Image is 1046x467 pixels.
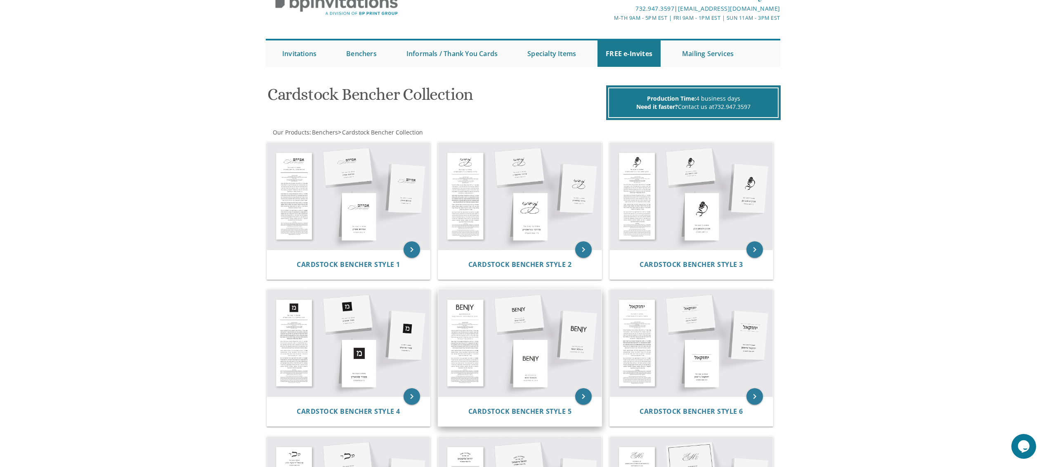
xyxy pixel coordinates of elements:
[468,260,572,269] span: Cardstock Bencher Style 2
[635,5,674,12] a: 732.947.3597
[404,241,420,258] a: keyboard_arrow_right
[575,241,592,258] a: keyboard_arrow_right
[678,5,780,12] a: [EMAIL_ADDRESS][DOMAIN_NAME]
[272,128,309,136] a: Our Products
[267,289,430,396] img: Cardstock Bencher Style 4
[1011,434,1038,459] iframe: chat widget
[746,388,763,405] a: keyboard_arrow_right
[519,40,584,67] a: Specialty Items
[640,407,743,416] span: Cardstock Bencher Style 6
[342,128,423,136] span: Cardstock Bencher Collection
[404,388,420,405] a: keyboard_arrow_right
[438,4,780,14] div: |
[297,261,400,269] a: Cardstock Bencher Style 1
[274,40,325,67] a: Invitations
[398,40,506,67] a: Informals / Thank You Cards
[746,241,763,258] a: keyboard_arrow_right
[610,289,773,396] img: Cardstock Bencher Style 6
[311,128,338,136] a: Benchers
[341,128,423,136] a: Cardstock Bencher Collection
[266,128,523,137] div: :
[438,14,780,22] div: M-Th 9am - 5pm EST | Fri 9am - 1pm EST | Sun 11am - 3pm EST
[597,40,661,67] a: FREE e-Invites
[647,94,696,102] span: Production Time:
[636,103,678,111] span: Need it faster?
[267,142,430,250] img: Cardstock Bencher Style 1
[468,261,572,269] a: Cardstock Bencher Style 2
[640,261,743,269] a: Cardstock Bencher Style 3
[438,289,602,396] img: Cardstock Bencher Style 5
[297,407,400,416] span: Cardstock Bencher Style 4
[468,407,572,416] span: Cardstock Bencher Style 5
[312,128,338,136] span: Benchers
[640,408,743,415] a: Cardstock Bencher Style 6
[674,40,742,67] a: Mailing Services
[267,85,604,110] h1: Cardstock Bencher Collection
[714,103,751,111] a: 732.947.3597
[608,87,779,118] div: 4 business days Contact us at
[438,142,602,250] img: Cardstock Bencher Style 2
[610,142,773,250] img: Cardstock Bencher Style 3
[640,260,743,269] span: Cardstock Bencher Style 3
[297,260,400,269] span: Cardstock Bencher Style 1
[338,40,385,67] a: Benchers
[338,128,423,136] span: >
[468,408,572,415] a: Cardstock Bencher Style 5
[297,408,400,415] a: Cardstock Bencher Style 4
[575,388,592,405] a: keyboard_arrow_right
